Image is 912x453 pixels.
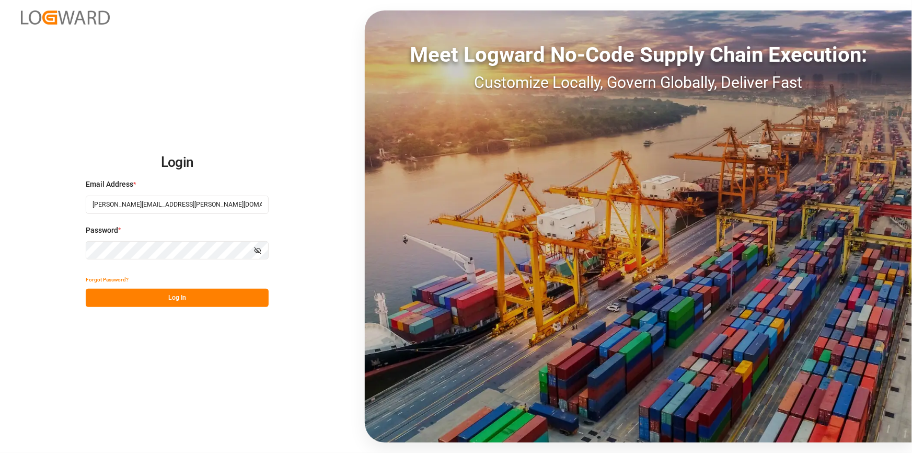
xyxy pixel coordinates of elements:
span: Email Address [86,179,133,190]
div: Customize Locally, Govern Globally, Deliver Fast [365,71,912,94]
button: Forgot Password? [86,270,129,289]
img: Logward_new_orange.png [21,10,110,25]
h2: Login [86,146,269,179]
span: Password [86,225,118,236]
div: Meet Logward No-Code Supply Chain Execution: [365,39,912,71]
input: Enter your email [86,196,269,214]
button: Log In [86,289,269,307]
